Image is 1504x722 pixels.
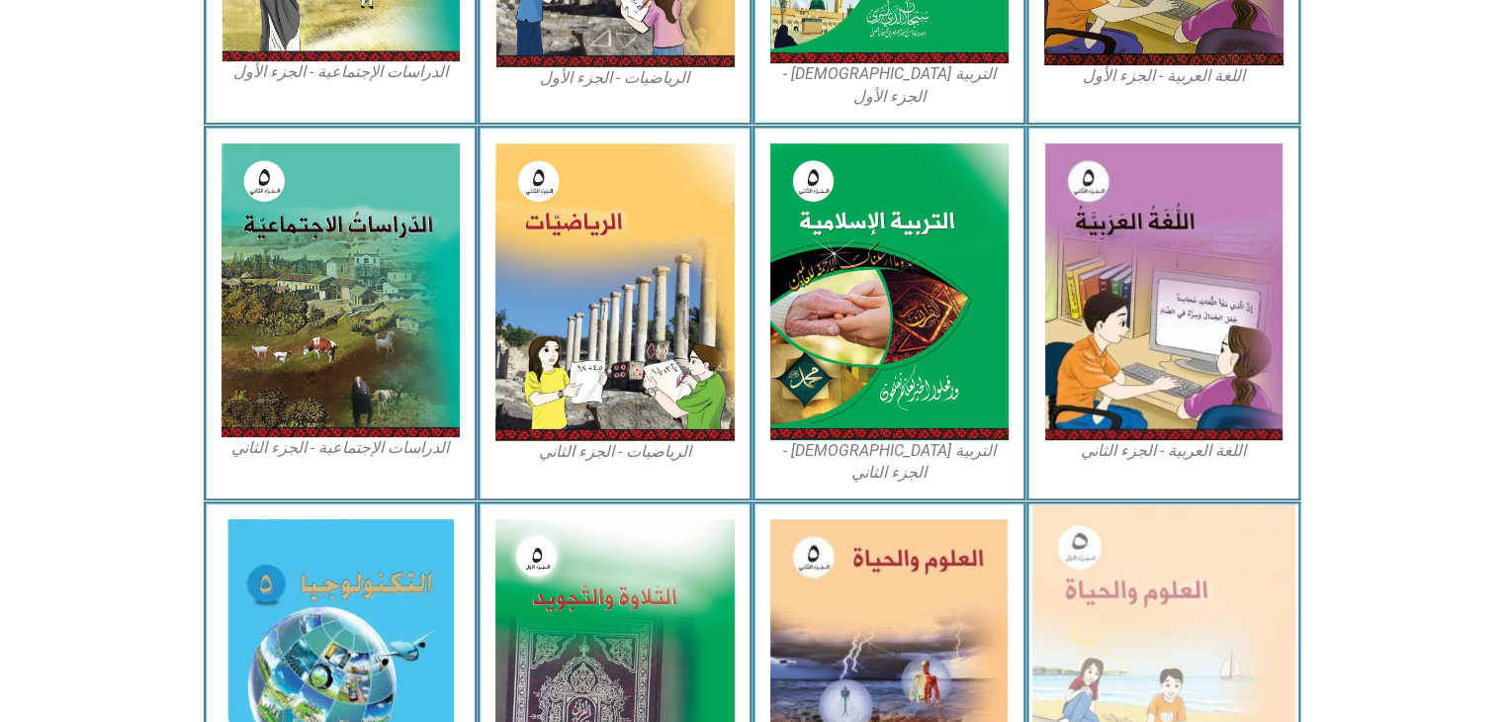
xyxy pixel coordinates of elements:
figcaption: الدراسات الإجتماعية - الجزء الأول​ [221,61,461,83]
figcaption: التربية [DEMOGRAPHIC_DATA] - الجزء الثاني [770,440,1010,485]
figcaption: التربية [DEMOGRAPHIC_DATA] - الجزء الأول [770,63,1010,108]
figcaption: الدراسات الإجتماعية - الجزء الثاني [221,437,461,459]
figcaption: اللغة العربية - الجزء الثاني [1044,440,1283,462]
figcaption: الرياضيات - الجزء الأول​ [495,67,735,89]
figcaption: اللغة العربية - الجزء الأول​ [1044,65,1283,87]
figcaption: الرياضيات - الجزء الثاني [495,441,735,463]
